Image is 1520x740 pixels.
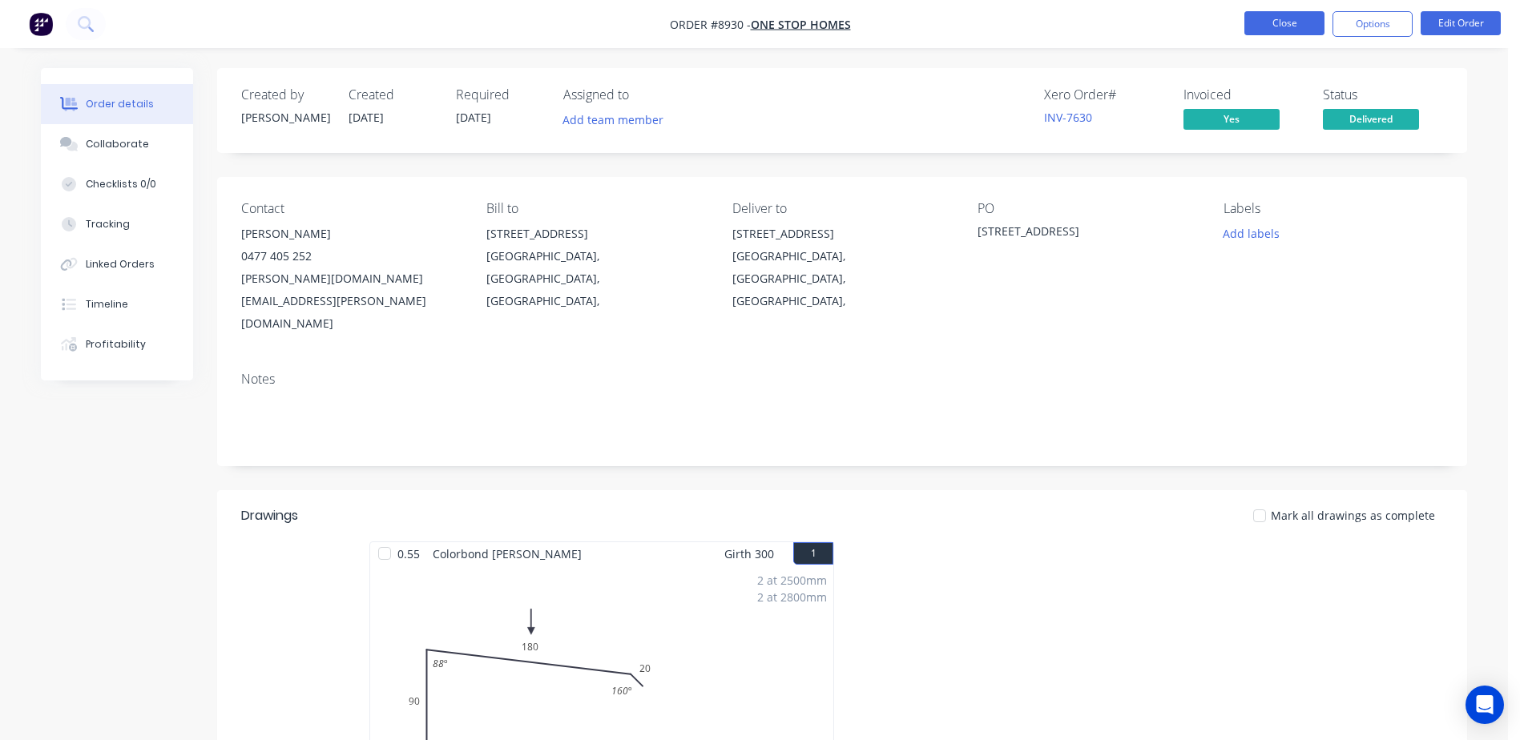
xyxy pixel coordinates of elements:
div: Labels [1224,201,1443,216]
button: Collaborate [41,124,193,164]
button: Options [1333,11,1413,37]
button: Delivered [1323,109,1419,133]
a: One Stop Homes [751,17,851,32]
div: PO [978,201,1197,216]
div: Drawings [241,506,298,525]
div: [STREET_ADDRESS][GEOGRAPHIC_DATA], [GEOGRAPHIC_DATA], [GEOGRAPHIC_DATA], [486,223,706,312]
div: Collaborate [86,137,149,151]
button: Add labels [1214,223,1288,244]
span: [DATE] [456,110,491,125]
div: 2 at 2500mm [757,572,827,589]
span: [DATE] [349,110,384,125]
div: [STREET_ADDRESS] [486,223,706,245]
a: INV-7630 [1044,110,1092,125]
button: Add team member [554,109,672,131]
div: 2 at 2800mm [757,589,827,605]
button: Close [1244,11,1324,35]
div: Created by [241,87,329,103]
span: Delivered [1323,109,1419,129]
button: Timeline [41,284,193,324]
div: Deliver to [732,201,952,216]
div: Linked Orders [86,257,155,271]
button: Checklists 0/0 [41,164,193,204]
div: Assigned to [563,87,724,103]
div: Profitability [86,337,146,352]
div: [GEOGRAPHIC_DATA], [GEOGRAPHIC_DATA], [GEOGRAPHIC_DATA], [486,245,706,312]
div: Contact [241,201,461,216]
div: Invoiced [1183,87,1304,103]
div: [STREET_ADDRESS] [978,223,1178,245]
div: Open Intercom Messenger [1466,686,1504,724]
div: Xero Order # [1044,87,1164,103]
div: Tracking [86,217,130,231]
button: Profitability [41,324,193,364]
div: [GEOGRAPHIC_DATA], [GEOGRAPHIC_DATA], [GEOGRAPHIC_DATA], [732,245,952,312]
button: Order details [41,84,193,124]
div: Order details [86,97,154,111]
span: Mark all drawings as complete [1271,507,1435,524]
div: Created [349,87,437,103]
div: Status [1323,87,1443,103]
div: [PERSON_NAME] [241,223,461,245]
button: Add team member [563,109,672,131]
span: Yes [1183,109,1280,129]
div: Checklists 0/0 [86,177,156,191]
div: Timeline [86,297,128,312]
div: Notes [241,372,1443,387]
button: Edit Order [1421,11,1501,35]
div: [PERSON_NAME] [241,109,329,126]
span: Colorbond [PERSON_NAME] [426,542,588,565]
span: 0.55 [391,542,426,565]
div: [STREET_ADDRESS] [732,223,952,245]
div: [STREET_ADDRESS][GEOGRAPHIC_DATA], [GEOGRAPHIC_DATA], [GEOGRAPHIC_DATA], [732,223,952,312]
span: Girth 300 [724,542,774,565]
div: [PERSON_NAME][DOMAIN_NAME][EMAIL_ADDRESS][PERSON_NAME][DOMAIN_NAME] [241,267,461,335]
div: [PERSON_NAME]0477 405 252[PERSON_NAME][DOMAIN_NAME][EMAIL_ADDRESS][PERSON_NAME][DOMAIN_NAME] [241,223,461,335]
button: 1 [793,542,833,565]
img: Factory [29,12,53,36]
div: Bill to [486,201,706,216]
span: Order #8930 - [670,17,751,32]
button: Tracking [41,204,193,244]
button: Linked Orders [41,244,193,284]
div: 0477 405 252 [241,245,461,267]
div: Required [456,87,544,103]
